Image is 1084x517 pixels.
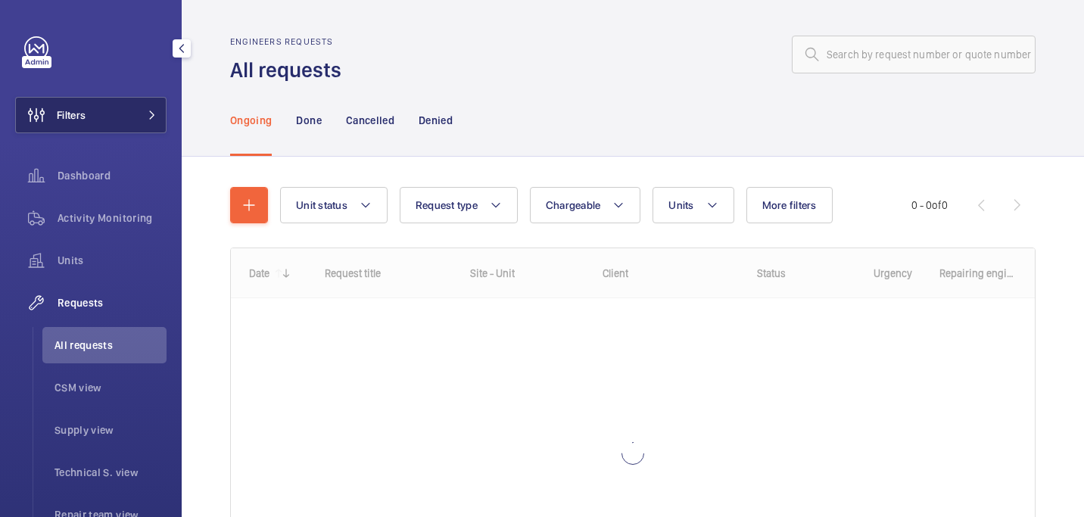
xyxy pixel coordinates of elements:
[346,113,394,128] p: Cancelled
[296,199,347,211] span: Unit status
[230,113,272,128] p: Ongoing
[55,338,167,353] span: All requests
[419,113,453,128] p: Denied
[58,210,167,226] span: Activity Monitoring
[230,36,350,47] h2: Engineers requests
[792,36,1036,73] input: Search by request number or quote number
[746,187,833,223] button: More filters
[653,187,734,223] button: Units
[58,295,167,310] span: Requests
[932,199,942,211] span: of
[546,199,601,211] span: Chargeable
[55,380,167,395] span: CSM view
[416,199,478,211] span: Request type
[55,465,167,480] span: Technical S. view
[55,422,167,438] span: Supply view
[296,113,321,128] p: Done
[911,200,948,210] span: 0 - 0 0
[530,187,641,223] button: Chargeable
[400,187,518,223] button: Request type
[230,56,350,84] h1: All requests
[762,199,817,211] span: More filters
[668,199,693,211] span: Units
[58,168,167,183] span: Dashboard
[280,187,388,223] button: Unit status
[15,97,167,133] button: Filters
[58,253,167,268] span: Units
[57,107,86,123] span: Filters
